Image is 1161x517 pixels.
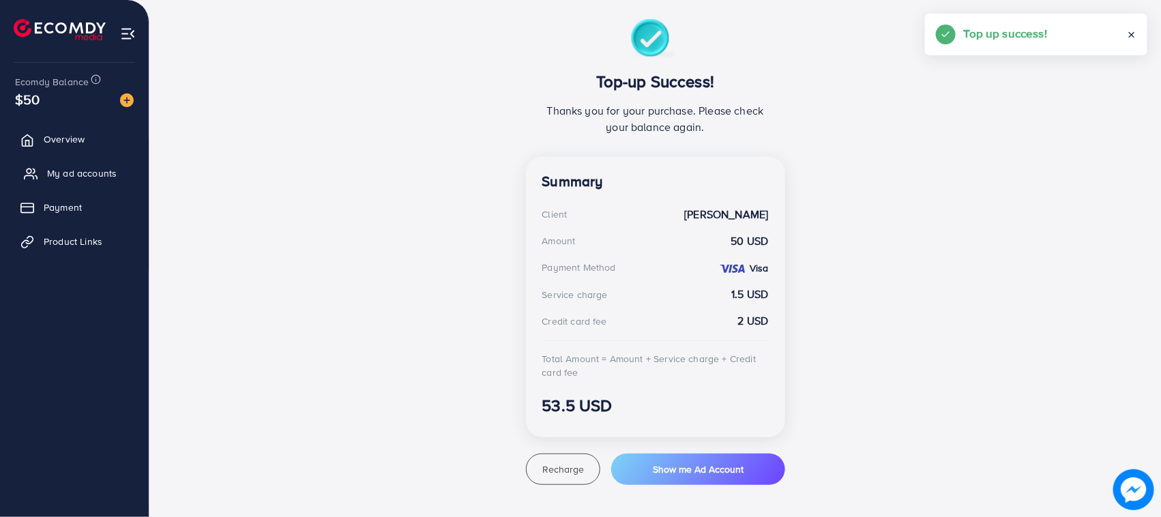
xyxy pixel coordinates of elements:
span: Overview [44,132,85,146]
img: menu [120,26,136,42]
span: My ad accounts [47,166,117,180]
a: Product Links [10,228,138,255]
strong: Visa [750,261,769,275]
strong: 2 USD [738,313,769,329]
a: Payment [10,194,138,221]
img: image [120,93,134,107]
span: $50 [12,85,43,115]
span: Show me Ad Account [653,462,744,476]
h3: 53.5 USD [542,396,769,415]
div: Service charge [542,288,608,301]
h4: Summary [542,173,769,190]
button: Show me Ad Account [611,454,784,485]
p: Thanks you for your purchase. Please check your balance again. [542,102,769,135]
a: Overview [10,125,138,153]
span: Recharge [542,462,584,476]
div: Client [542,207,568,221]
img: success [631,19,679,61]
strong: [PERSON_NAME] [684,207,768,222]
div: Credit card fee [542,314,607,328]
img: image [1113,469,1153,509]
div: Total Amount = Amount + Service charge + Credit card fee [542,352,769,380]
img: credit [719,263,746,274]
span: Product Links [44,235,102,248]
img: logo [14,19,106,40]
div: Amount [542,234,576,248]
h3: Top-up Success! [542,72,769,91]
div: Payment Method [542,261,616,274]
span: Payment [44,201,82,214]
button: Recharge [526,454,601,485]
span: Ecomdy Balance [15,75,89,89]
a: My ad accounts [10,160,138,187]
strong: 50 USD [731,233,769,249]
strong: 1.5 USD [731,286,768,302]
h5: Top up success! [964,25,1047,42]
